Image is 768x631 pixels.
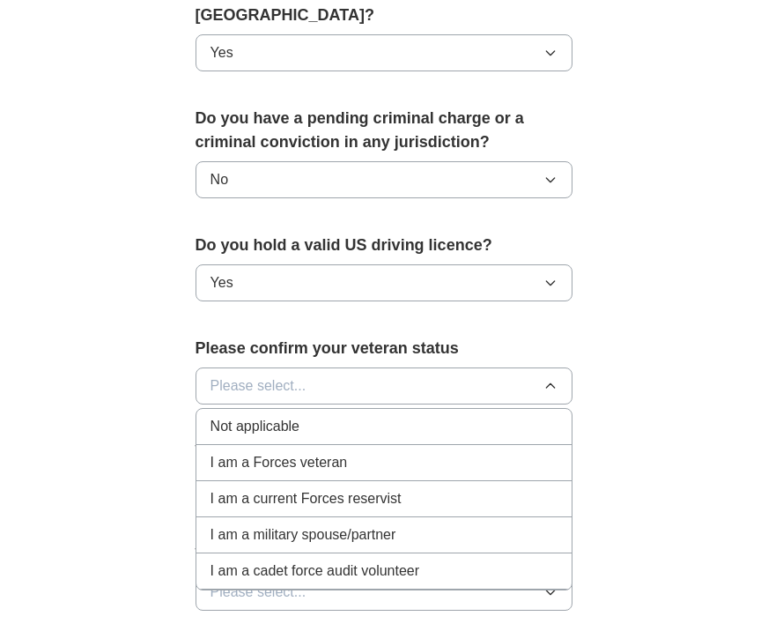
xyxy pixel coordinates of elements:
button: Please select... [196,367,573,405]
span: I am a current Forces reservist [210,488,402,509]
span: Please select... [210,375,306,397]
button: Yes [196,34,573,71]
span: No [210,169,228,190]
button: Yes [196,264,573,301]
button: Please select... [196,574,573,611]
span: Not applicable [210,416,299,437]
span: I am a military spouse/partner [210,524,396,546]
span: I am a Forces veteran [210,452,348,473]
span: Please select... [210,582,306,603]
span: Yes [210,42,233,63]
label: Do you hold a valid US driving licence? [196,234,573,257]
label: Please confirm your veteran status [196,337,573,360]
span: I am a cadet force audit volunteer [210,560,419,582]
label: Do you have a pending criminal charge or a criminal conviction in any jurisdiction? [196,107,573,154]
button: No [196,161,573,198]
span: Yes [210,272,233,293]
